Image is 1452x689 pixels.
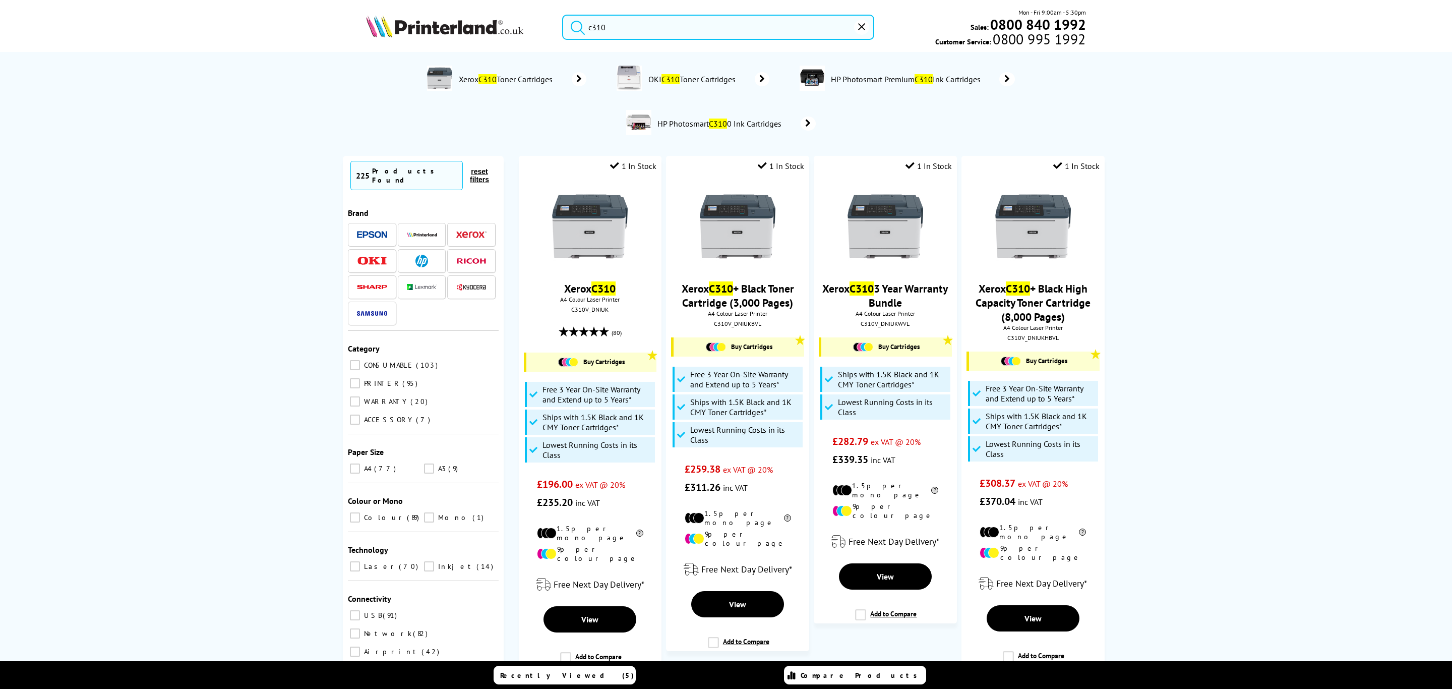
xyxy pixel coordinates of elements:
[350,512,360,523] input: Colour 89
[456,283,487,291] img: Kyocera
[581,614,598,624] span: View
[995,189,1071,264] img: Xerox-C310-Front-Small.jpg
[457,74,557,84] span: Xerox Toner Cartridges
[537,524,643,542] li: 1.5p per mono page
[674,320,801,327] div: C310V_DNIUKBVL
[416,361,440,370] span: 103
[526,306,654,313] div: C310V_DNIUK
[976,281,1091,324] a: XeroxC310+ Black High Capacity Toner Cartridge (8,000 Pages)
[758,161,804,171] div: 1 In Stock
[478,74,497,84] mark: C310
[361,611,382,620] span: USB
[500,671,634,680] span: Recently Viewed (5)
[1001,357,1021,366] img: Cartridges
[855,609,917,628] label: Add to Compare
[542,440,652,460] span: Lowest Running Costs in its Class
[348,594,391,604] span: Connectivity
[356,170,370,181] span: 225
[542,384,652,405] span: Free 3 Year On-Site Warranty and Extend up to 5 Years*
[986,411,1096,431] span: Ships with 1.5K Black and 1K CMY Toner Cartridges*
[980,523,1086,541] li: 1.5p per mono page
[685,463,720,476] span: £259.38
[685,509,791,527] li: 1.5p per mono page
[838,369,948,389] span: Ships with 1.5K Black and 1K CMY Toner Cartridges*
[822,281,948,310] a: XeroxC3103 Year Warranty Bundle
[383,611,399,620] span: 91
[966,569,1099,598] div: modal_delivery
[424,512,434,523] input: Mono 1
[819,528,951,556] div: modal_delivery
[407,513,421,522] span: 89
[537,545,643,563] li: 9p per colour page
[853,342,873,352] img: Cartridges
[656,119,785,129] span: HP Photosmart 0 Ink Cartridges
[463,167,496,184] button: reset filters
[691,591,784,617] a: View
[472,513,486,522] span: 1
[878,342,920,351] span: Buy Cartridges
[617,66,642,91] img: OKI-C310-conspage.jpg
[591,281,616,296] mark: C310
[986,383,1096,404] span: Free 3 Year On-Site Warranty and Extend up to 5 Years*
[966,324,1099,331] span: A4 Colour Laser Printer
[980,495,1015,508] span: £370.04
[626,110,651,135] img: PhotosmartC3100-conspage.jpg
[537,496,573,509] span: £235.20
[456,258,487,264] img: Ricoh
[915,74,933,84] mark: C310
[1006,281,1030,296] mark: C310
[800,66,825,91] img: PPC310-conspage.jpg
[542,412,652,432] span: Ships with 1.5K Black and 1K CMY Toner Cartridges*
[436,513,471,522] span: Mono
[871,437,921,447] span: ex VAT @ 20%
[543,606,636,633] a: View
[656,110,816,137] a: HP PhotosmartC3100 Ink Cartridges
[706,342,726,352] img: Cartridges
[562,15,874,40] input: Search
[361,397,409,406] span: WARRANTY
[679,342,799,352] a: Buy Cartridges
[1003,651,1064,670] label: Add to Compare
[350,647,360,657] input: Airprint 42
[348,545,388,555] span: Technology
[871,455,895,465] span: inc VAT
[838,397,948,417] span: Lowest Running Costs in its Class
[583,358,625,366] span: Buy Cartridges
[729,599,746,609] span: View
[980,477,1015,490] span: £308.37
[980,544,1086,562] li: 9p per colour page
[416,415,433,424] span: 7
[494,666,636,684] a: Recently Viewed (5)
[990,15,1086,34] b: 0800 840 1992
[974,357,1094,366] a: Buy Cartridges
[357,311,387,316] img: Samsung
[832,453,868,466] span: £339.35
[661,74,680,84] mark: C310
[830,66,1015,93] a: HP Photosmart PremiumC310Ink Cartridges
[832,502,939,520] li: 9p per colour page
[366,15,523,37] img: Printerland Logo
[413,629,430,638] span: 82
[531,358,651,367] a: Buy Cartridges
[1053,161,1100,171] div: 1 In Stock
[575,480,625,490] span: ex VAT @ 20%
[560,652,622,671] label: Add to Compare
[832,481,939,499] li: 1.5p per mono page
[685,530,791,548] li: 9p per colour page
[647,74,740,84] span: OKI Toner Cartridges
[690,425,800,445] span: Lowest Running Costs in its Class
[564,281,616,296] a: XeroxC310
[819,310,951,317] span: A4 Colour Laser Printer
[436,464,447,473] span: A3
[682,281,794,310] a: XeroxC310+ Black Toner Cartridge (3,000 Pages)
[348,496,403,506] span: Colour or Mono
[361,562,398,571] span: Laser
[350,360,360,370] input: CONSUMABLE 103
[731,342,772,351] span: Buy Cartridges
[424,464,434,474] input: A3 9
[690,397,800,417] span: Ships with 1.5K Black and 1K CMY Toner Cartridges*
[476,562,496,571] span: 14
[348,343,380,354] span: Category
[989,20,1086,29] a: 0800 840 1992
[839,563,932,590] a: View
